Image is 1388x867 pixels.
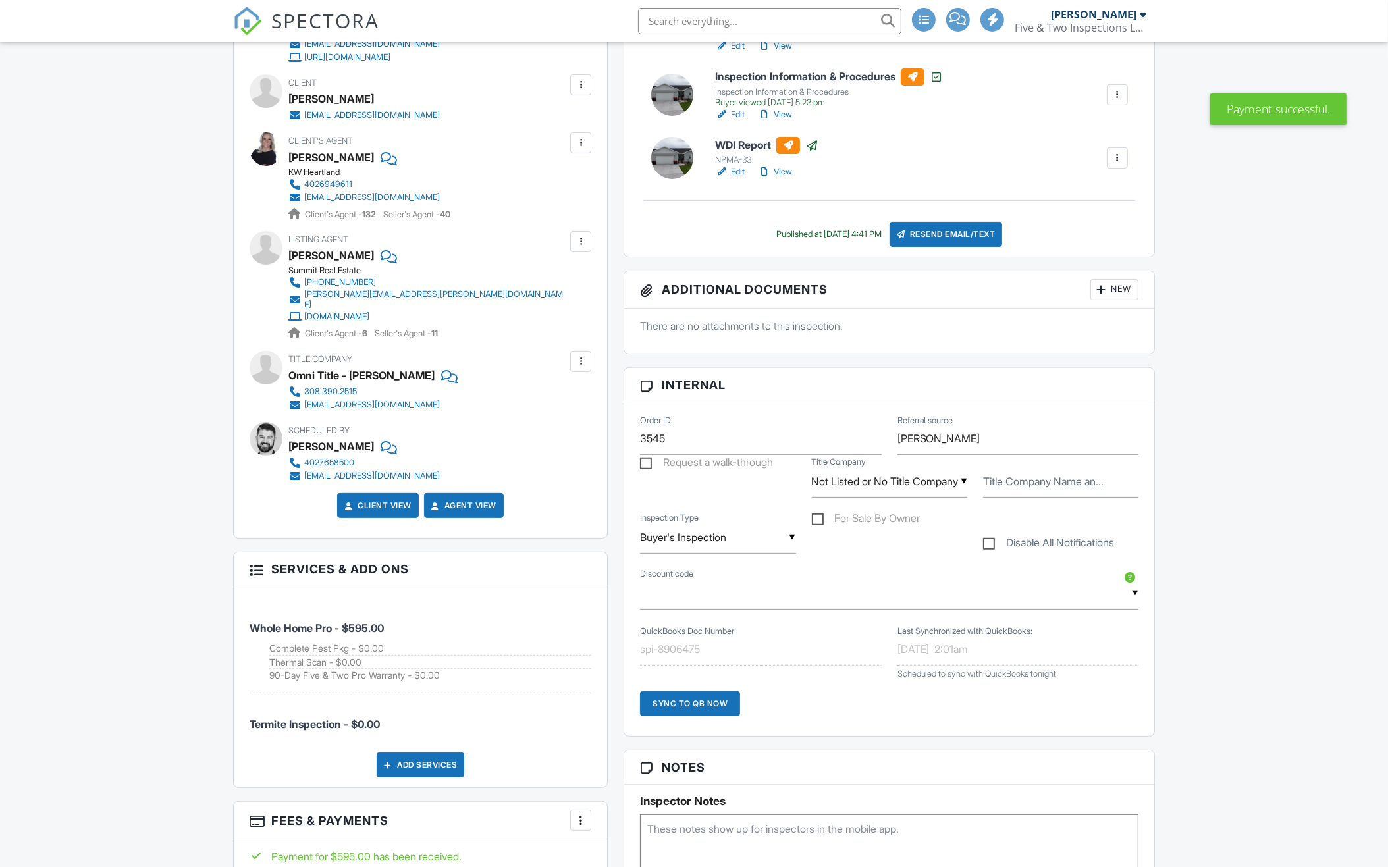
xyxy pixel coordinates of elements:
[897,669,1057,679] span: Scheduled to sync with QuickBooks tonight
[715,97,943,108] div: Buyer viewed [DATE] 5:23 pm
[288,178,440,191] a: 4026949611
[304,277,376,288] div: [PHONE_NUMBER]
[758,165,792,178] a: View
[890,222,1003,247] div: Resend Email/Text
[288,469,440,483] a: [EMAIL_ADDRESS][DOMAIN_NAME]
[304,386,357,397] div: 308.390.2515
[288,265,577,276] div: Summit Real Estate
[250,718,380,731] span: Termite Inspection - $0.00
[375,328,438,338] span: Seller's Agent -
[288,289,567,310] a: [PERSON_NAME][EMAIL_ADDRESS][PERSON_NAME][DOMAIN_NAME]
[897,415,953,427] label: Referral source
[715,68,943,86] h6: Inspection Information & Procedures
[812,456,867,468] label: Title Company
[304,471,440,481] div: [EMAIL_ADDRESS][DOMAIN_NAME]
[288,167,450,178] div: KW Heartland
[288,425,350,435] span: Scheduled By
[305,209,378,219] span: Client's Agent -
[304,458,354,468] div: 4027658500
[288,246,374,265] a: [PERSON_NAME]
[234,802,607,839] h3: Fees & Payments
[250,621,384,635] span: Whole Home Pro - $595.00
[288,89,374,109] div: [PERSON_NAME]
[234,552,607,587] h3: Services & Add ons
[624,750,1154,785] h3: Notes
[1210,93,1347,125] div: Payment successful.
[288,310,567,323] a: [DOMAIN_NAME]
[812,512,921,529] label: For Sale By Owner
[983,474,1104,488] label: Title Company Name and Point of Contact (If not listed above)
[304,400,440,410] div: [EMAIL_ADDRESS][DOMAIN_NAME]
[624,368,1154,402] h3: Internal
[640,795,1138,808] h5: Inspector Notes
[269,656,591,670] li: Add on: Thermal Scan
[250,693,591,742] li: Service: Termite Inspection
[304,52,390,63] div: [URL][DOMAIN_NAME]
[342,499,412,512] a: Client View
[715,137,818,154] h6: WDI Report
[640,319,1138,333] p: There are no attachments to this inspection.
[288,147,374,167] a: [PERSON_NAME]
[715,137,818,166] a: WDI Report NPMA-33
[715,108,745,121] a: Edit
[304,192,440,203] div: [EMAIL_ADDRESS][DOMAIN_NAME]
[715,39,745,53] a: Edit
[250,849,591,864] div: Payment for $595.00 has been received.
[288,276,567,289] a: [PHONE_NUMBER]
[429,499,496,512] a: Agent View
[640,456,773,473] label: Request a walk-through
[304,289,567,310] div: [PERSON_NAME][EMAIL_ADDRESS][PERSON_NAME][DOMAIN_NAME]
[383,209,450,219] span: Seller's Agent -
[624,271,1154,309] h3: Additional Documents
[715,68,943,108] a: Inspection Information & Procedures Inspection Information & Procedures Buyer viewed [DATE] 5:23 pm
[269,642,591,656] li: Add on: Complete Pest Pkg
[897,625,1033,637] label: Last Synchronized with QuickBooks:
[715,155,818,165] div: NPMA-33
[288,398,447,411] a: [EMAIL_ADDRESS][DOMAIN_NAME]
[362,209,376,219] strong: 132
[377,752,464,777] div: Add Services
[640,691,740,716] div: Sync to QB Now
[758,108,792,121] a: View
[640,568,693,580] label: Discount code
[288,191,440,204] a: [EMAIL_ADDRESS][DOMAIN_NAME]
[1015,21,1146,34] div: Five & Two Inspections LLC
[431,328,438,338] strong: 11
[288,51,440,64] a: [URL][DOMAIN_NAME]
[715,87,943,97] div: Inspection Information & Procedures
[1051,8,1136,21] div: [PERSON_NAME]
[233,7,262,36] img: The Best Home Inspection Software - Spectora
[758,39,792,53] a: View
[1090,279,1138,300] div: New
[304,311,369,322] div: [DOMAIN_NAME]
[288,365,435,385] div: Omni Title - [PERSON_NAME]
[233,18,379,45] a: SPECTORA
[304,110,440,120] div: [EMAIL_ADDRESS][DOMAIN_NAME]
[715,165,745,178] a: Edit
[640,415,671,427] label: Order ID
[983,465,1138,498] input: Title Company Name and Point of Contact (If not listed above)
[983,537,1114,553] label: Disable All Notifications
[305,328,369,338] span: Client's Agent -
[288,354,352,364] span: Title Company
[638,8,901,34] input: Search everything...
[288,78,317,88] span: Client
[250,597,591,693] li: Service: Whole Home Pro
[271,7,379,34] span: SPECTORA
[304,179,352,190] div: 4026949611
[288,385,447,398] a: 308.390.2515
[288,109,440,122] a: [EMAIL_ADDRESS][DOMAIN_NAME]
[288,234,348,244] span: Listing Agent
[269,669,591,682] li: Add on: 90-Day Five & Two Pro Warranty
[362,328,367,338] strong: 6
[640,512,699,524] label: Inspection Type
[776,229,882,240] div: Published at [DATE] 4:41 PM
[288,436,374,456] div: [PERSON_NAME]
[440,209,450,219] strong: 40
[288,136,353,145] span: Client's Agent
[288,456,440,469] a: 4027658500
[640,625,734,637] label: QuickBooks Doc Number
